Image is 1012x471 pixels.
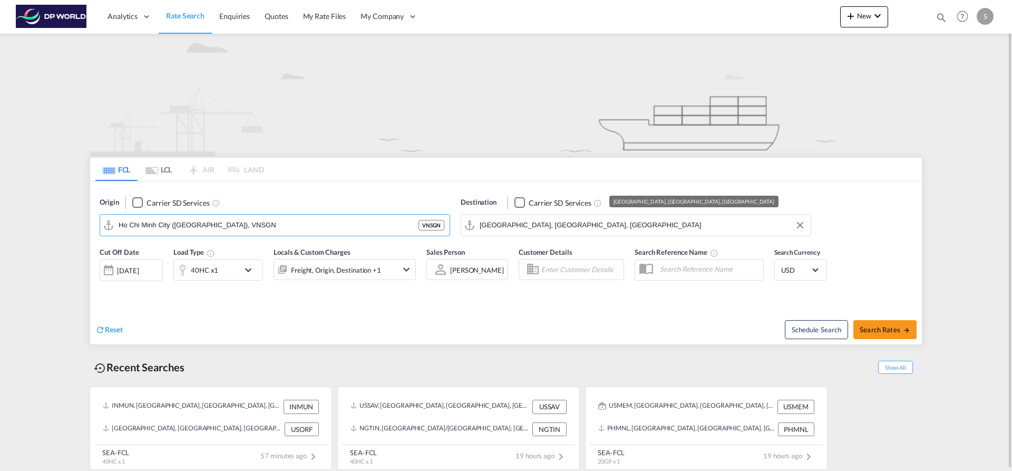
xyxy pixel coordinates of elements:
div: PHMNL [778,422,814,436]
div: Freight Origin Destination Factory Stuffingicon-chevron-down [274,259,416,280]
div: Carrier SD Services [529,198,591,208]
md-icon: icon-chevron-right [554,450,567,463]
div: Carrier SD Services [147,198,209,208]
div: USMEM, Memphis, TN, United States, North America, Americas [598,400,775,414]
md-input-container: Norfolk, VA, USORF [461,215,811,236]
md-checkbox: Checkbox No Ink [514,197,591,208]
span: Quotes [265,12,288,21]
input: Search Reference Name [655,261,763,277]
button: Clear Input [792,217,808,233]
md-icon: icon-arrow-right [903,326,910,334]
md-icon: Unchecked: Search for CY (Container Yard) services for all selected carriers.Checked : Search for... [212,199,220,207]
div: NGTIN, Tincan/Lagos, Nigeria, Western Africa, Africa [351,422,530,436]
span: Customer Details [519,248,572,256]
md-icon: icon-plus 400-fg [844,9,857,22]
span: Analytics [108,11,138,22]
md-icon: Your search will be saved by the below given name [710,249,718,257]
md-icon: Unchecked: Search for CY (Container Yard) services for all selected carriers.Checked : Search for... [593,199,602,207]
span: Cut Off Date [100,248,139,256]
div: S [977,8,994,25]
md-select: Select Currency: $ USDUnited States Dollar [780,262,821,277]
md-icon: icon-chevron-down [871,9,884,22]
span: Show All [878,361,913,374]
span: Search Reference Name [635,248,718,256]
md-input-container: Ho Chi Minh City (Saigon), VNSGN [100,215,450,236]
md-pagination-wrapper: Use the left and right arrow keys to navigate between tabs [95,158,264,181]
span: Rate Search [166,11,205,20]
span: Search Rates [860,325,910,334]
md-icon: icon-refresh [95,325,105,334]
div: INMUN [284,400,319,414]
span: 57 minutes ago [260,451,319,460]
span: 40HC x 1 [350,458,373,465]
span: Enquiries [219,12,250,21]
input: Search by Port [119,217,419,233]
div: SEA-FCL [102,448,129,457]
span: Load Type [173,248,215,256]
div: USORF [285,422,319,436]
span: My Company [361,11,404,22]
button: Search Ratesicon-arrow-right [853,320,917,339]
div: PHMNL, Manila, Philippines, South East Asia, Asia Pacific [598,422,775,436]
span: 19 hours ago [515,451,567,460]
div: Freight Origin Destination Factory Stuffing [291,263,381,277]
div: [DATE] [117,266,139,275]
md-checkbox: Checkbox No Ink [132,197,209,208]
span: Reset [105,325,123,334]
md-icon: icon-backup-restore [94,362,106,374]
div: [PERSON_NAME] [450,266,504,274]
div: [DATE] [100,259,163,281]
button: Note: By default Schedule search will only considerorigin ports, destination ports and cut off da... [785,320,848,339]
div: USSAV [532,400,567,414]
md-select: Sales Person: Soraya Valverde [449,262,505,277]
input: Search by Port [480,217,805,233]
md-tab-item: LCL [138,158,180,181]
div: SEA-FCL [598,448,625,457]
div: icon-magnify [936,12,947,27]
div: SEA-FCL [350,448,377,457]
span: Help [953,7,971,25]
md-icon: icon-chevron-right [802,450,815,463]
span: USD [781,265,811,275]
md-icon: icon-magnify [936,12,947,23]
img: new-FCL.png [90,34,922,156]
div: 40HC x1 [191,263,218,277]
button: icon-plus 400-fgNewicon-chevron-down [840,6,888,27]
div: USORF, Norfolk, VA, United States, North America, Americas [103,422,282,436]
div: Origin Checkbox No InkUnchecked: Search for CY (Container Yard) services for all selected carrier... [90,181,922,344]
md-datepicker: Select [100,280,108,294]
span: Search Currency [774,248,820,256]
md-icon: icon-chevron-down [242,264,260,276]
div: [GEOGRAPHIC_DATA], [GEOGRAPHIC_DATA], [GEOGRAPHIC_DATA] [614,196,775,207]
input: Enter Customer Details [541,262,620,277]
span: 19 hours ago [763,451,815,460]
div: 40HC x1icon-chevron-down [173,259,263,281]
recent-search-card: USMEM, [GEOGRAPHIC_DATA], [GEOGRAPHIC_DATA], [GEOGRAPHIC_DATA], [GEOGRAPHIC_DATA], [GEOGRAPHIC_DA... [585,387,828,470]
span: New [844,12,884,20]
div: Help [953,7,977,26]
md-tab-item: FCL [95,158,138,181]
span: 40HC x 1 [102,458,125,465]
div: icon-refreshReset [95,324,123,336]
img: c08ca190194411f088ed0f3ba295208c.png [16,5,87,28]
recent-search-card: USSAV, [GEOGRAPHIC_DATA], [GEOGRAPHIC_DATA], [GEOGRAPHIC_DATA], [GEOGRAPHIC_DATA], [GEOGRAPHIC_DA... [337,387,580,470]
recent-search-card: INMUN, [GEOGRAPHIC_DATA], [GEOGRAPHIC_DATA], [GEOGRAPHIC_DATA], [GEOGRAPHIC_DATA] INMUN[GEOGRAPHI... [90,387,332,470]
md-icon: icon-chevron-right [307,450,319,463]
div: USSAV, Savannah, GA, United States, North America, Americas [351,400,530,414]
span: 20GP x 1 [598,458,620,465]
div: Recent Searches [90,355,189,379]
md-icon: icon-chevron-down [400,263,413,276]
div: USMEM [777,400,814,414]
span: Sales Person [426,248,465,256]
md-icon: Select multiple loads to view rates [207,249,215,257]
div: VNSGN [419,220,444,230]
div: NGTIN [532,422,567,436]
span: Locals & Custom Charges [274,248,351,256]
span: My Rate Files [303,12,346,21]
div: INMUN, Mundra, India, Indian Subcontinent, Asia Pacific [103,400,281,414]
span: Origin [100,197,119,208]
span: Destination [461,197,497,208]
